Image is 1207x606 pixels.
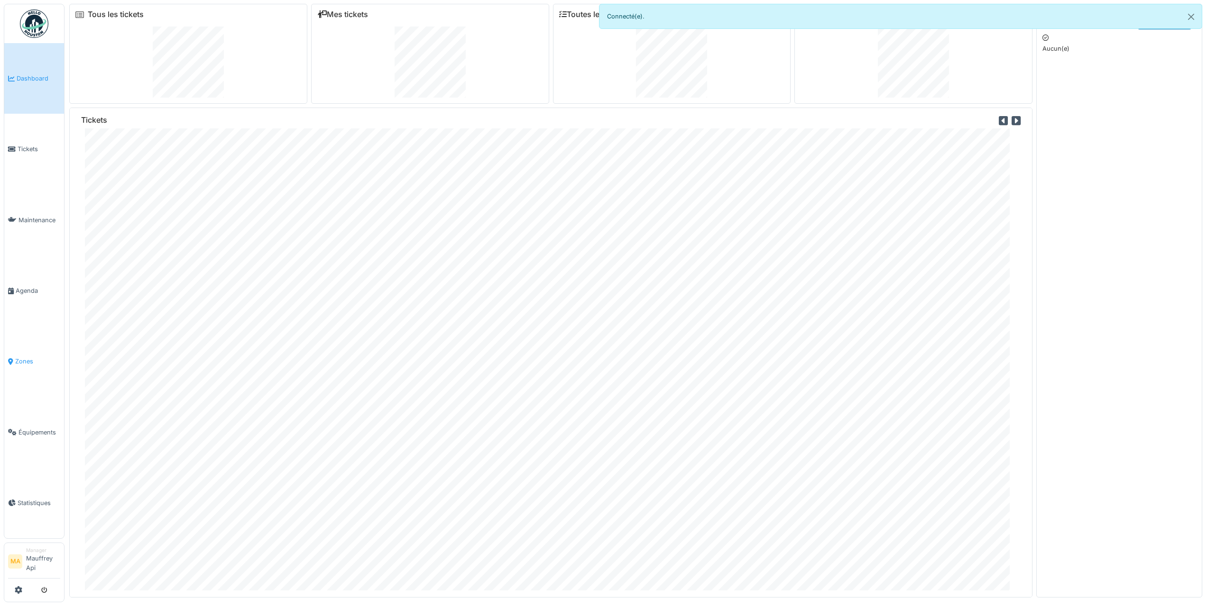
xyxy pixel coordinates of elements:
button: Close [1180,4,1202,29]
a: MA ManagerMauffrey Api [8,547,60,579]
a: Tous les tickets [88,10,144,19]
span: Zones [15,357,60,366]
a: Statistiques [4,468,64,538]
a: Équipements [4,397,64,467]
li: MA [8,554,22,569]
a: Agenda [4,255,64,326]
a: Toutes les tâches [559,10,630,19]
h6: Tickets [81,116,107,125]
a: Zones [4,326,64,397]
a: Mes tickets [317,10,368,19]
span: Statistiques [18,498,60,507]
span: Tickets [18,145,60,154]
a: Tickets [4,114,64,184]
a: Maintenance [4,185,64,255]
p: Aucun(e) [1042,44,1196,53]
div: Connecté(e). [599,4,1203,29]
span: Agenda [16,286,60,295]
span: Maintenance [18,216,60,225]
div: Manager [26,547,60,554]
span: Équipements [18,428,60,437]
span: Dashboard [17,74,60,83]
li: Mauffrey Api [26,547,60,576]
a: Dashboard [4,43,64,114]
img: Badge_color-CXgf-gQk.svg [20,9,48,38]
